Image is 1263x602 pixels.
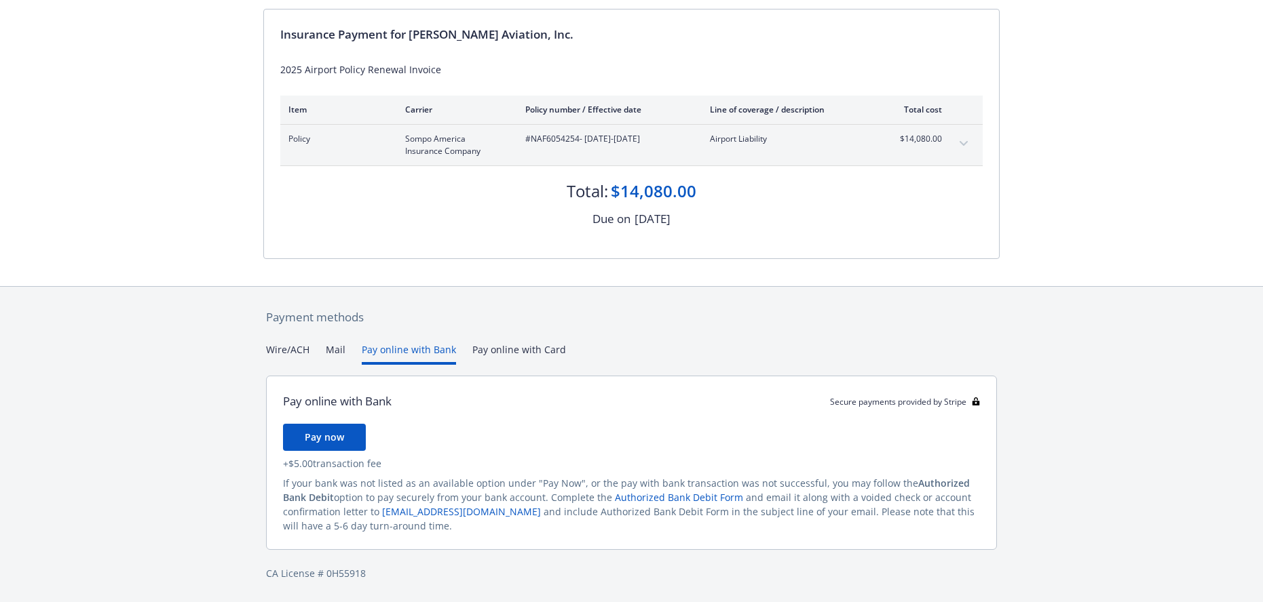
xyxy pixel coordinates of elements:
[710,133,869,145] span: Airport Liability
[525,133,688,145] span: #NAF6054254 - [DATE]-[DATE]
[305,430,344,443] span: Pay now
[891,104,942,115] div: Total cost
[283,424,366,451] button: Pay now
[283,477,970,504] span: Authorized Bank Debit
[830,396,980,407] div: Secure payments provided by Stripe
[592,210,630,228] div: Due on
[891,133,942,145] span: $14,080.00
[472,342,566,365] button: Pay online with Card
[405,133,504,157] span: Sompo America Insurance Company
[382,505,541,518] a: [EMAIL_ADDRESS][DOMAIN_NAME]
[280,62,983,77] div: 2025 Airport Policy Renewal Invoice
[615,491,743,504] a: Authorized Bank Debit Form
[288,133,383,145] span: Policy
[266,342,309,365] button: Wire/ACH
[283,393,392,410] div: Pay online with Bank
[326,342,345,365] button: Mail
[405,104,504,115] div: Carrier
[280,125,983,165] div: PolicySompo America Insurance Company#NAF6054254- [DATE]-[DATE]Airport Liability$14,080.00expand ...
[953,133,975,155] button: expand content
[266,308,997,326] div: Payment methods
[283,476,980,533] div: If your bank was not listed as an available option under "Pay Now", or the pay with bank transact...
[710,104,869,115] div: Line of coverage / description
[525,104,688,115] div: Policy number / Effective date
[266,566,997,580] div: CA License # 0H55918
[283,456,980,470] div: + $5.00 transaction fee
[288,104,383,115] div: Item
[635,210,671,228] div: [DATE]
[611,180,696,203] div: $14,080.00
[280,26,983,43] div: Insurance Payment for [PERSON_NAME] Aviation, Inc.
[567,180,608,203] div: Total:
[362,342,456,365] button: Pay online with Bank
